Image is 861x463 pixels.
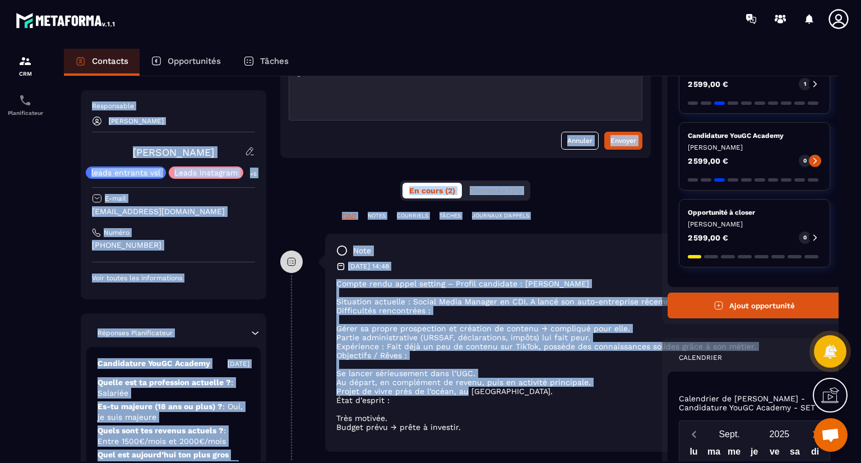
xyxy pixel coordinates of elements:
p: Réponses Planificateur [98,328,173,337]
p: Quelle est ta profession actuelle ? [98,377,249,399]
li: Partie administrative (URSSAF, déclarations, impôts) lui fait peur. [336,333,832,342]
li: Très motivée. [336,414,832,423]
img: logo [16,10,117,30]
button: En cours (2) [402,183,462,198]
p: [PERSON_NAME] [109,117,164,125]
p: [DATE] [228,359,249,368]
button: Next month [804,427,825,442]
p: 0 [803,157,807,165]
li: Projet de vivre près de l’océan, au [GEOGRAPHIC_DATA]. [336,387,832,396]
li: Gérer sa propre prospection et création de contenu → compliqué pour elle. [336,324,832,333]
p: [PERSON_NAME] [688,143,822,152]
a: formationformationCRM [3,46,48,85]
button: Annuler [561,132,599,150]
button: Envoyer [604,132,642,150]
p: 1 [804,80,806,88]
p: Opportunité à closer [688,208,822,217]
p: [DATE] 14:48 [348,262,389,271]
li: Difficultés rencontrées : [336,306,832,315]
p: +5 [246,168,261,180]
p: Opportunités [168,56,221,66]
button: Terminés (21) [463,183,528,198]
p: CRM [3,71,48,77]
button: Open months overlay [705,424,754,444]
p: Planificateur [3,110,48,116]
p: Compte rendu appel setting – Profil candidate : [PERSON_NAME] [336,279,832,288]
li: Budget prévu → prête à investir. [336,423,832,432]
button: Ajout opportunité [668,293,842,318]
p: COURRIELS [397,212,428,220]
p: Calendrier de [PERSON_NAME] - Candidature YouGC Academy - SET [679,394,831,412]
a: Ouvrir le chat [814,418,848,452]
li: Situation actuelle : Social Media Manager en CDI. A lancé son auto-entreprise récemment mais a du... [336,297,832,306]
p: JOURNAUX D'APPELS [472,212,529,220]
p: [EMAIL_ADDRESS][DOMAIN_NAME] [92,206,255,217]
p: Voir toutes les informations [92,274,255,283]
img: scheduler [18,94,32,107]
p: Calendrier [679,353,722,362]
p: TOUT [342,212,357,220]
div: Envoyer [610,135,636,146]
li: Se lancer sérieusement dans l’UGC. [336,369,832,378]
p: [PERSON_NAME] [688,220,822,229]
li: État d’esprit : [336,396,832,405]
p: Responsable [92,101,255,110]
img: formation [18,54,32,68]
p: 2 599,00 € [688,80,728,88]
p: 0 [803,234,807,242]
li: Expérience : Fait déjà un peu de contenu sur TikTok, possède des connaissances solides grâce à so... [336,342,832,351]
p: [PHONE_NUMBER] [92,240,255,251]
p: NOTES [368,212,386,220]
p: leads entrants vsl [91,169,160,177]
span: Terminés (21) [470,186,521,195]
p: Quels sont tes revenus actuels ? [98,425,249,447]
p: Es-tu majeure (18 ans ou plus) ? [98,401,249,423]
li: Objectifs / Rêves : [336,351,832,360]
span: En cours (2) [409,186,455,195]
p: 2 599,00 € [688,234,728,242]
p: note [353,246,371,256]
p: Candidature YouGC Academy [98,358,210,369]
a: Opportunités [140,49,232,76]
li: Au départ, en complément de revenu, puis en activité principale. [336,378,832,387]
p: Leads Instagram [174,169,238,177]
p: Candidature YouGC Academy [688,131,822,140]
a: Contacts [64,49,140,76]
p: Tâches [260,56,289,66]
p: Numéro [104,228,129,237]
p: Contacts [92,56,128,66]
p: 2 599,00 € [688,157,728,165]
a: schedulerschedulerPlanificateur [3,85,48,124]
a: [PERSON_NAME] [133,146,214,158]
p: TÂCHES [439,212,461,220]
p: E-mail [105,194,126,203]
button: Previous month [684,427,705,442]
a: Tâches [232,49,300,76]
button: Open years overlay [754,424,804,444]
